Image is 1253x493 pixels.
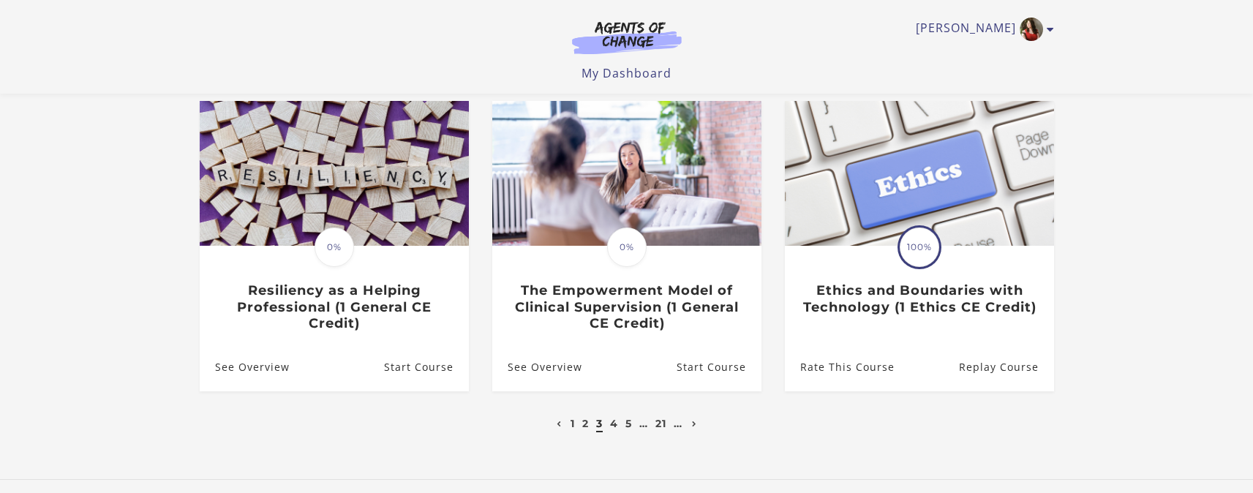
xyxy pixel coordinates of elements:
[674,417,682,430] a: …
[315,227,354,267] span: 0%
[582,65,671,81] a: My Dashboard
[785,344,895,391] a: Ethics and Boundaries with Technology (1 Ethics CE Credit): Rate This Course
[900,227,939,267] span: 100%
[596,417,603,430] a: 3
[571,417,575,430] a: 1
[607,227,647,267] span: 0%
[958,344,1053,391] a: Ethics and Boundaries with Technology (1 Ethics CE Credit): Resume Course
[676,344,761,391] a: The Empowerment Model of Clinical Supervision (1 General CE Credit): Resume Course
[383,344,468,391] a: Resiliency as a Helping Professional (1 General CE Credit): Resume Course
[557,20,697,54] img: Agents of Change Logo
[800,282,1038,315] h3: Ethics and Boundaries with Technology (1 Ethics CE Credit)
[492,344,582,391] a: The Empowerment Model of Clinical Supervision (1 General CE Credit): See Overview
[639,417,648,430] a: …
[688,417,701,430] a: Next page
[610,417,618,430] a: 4
[582,417,589,430] a: 2
[508,282,745,332] h3: The Empowerment Model of Clinical Supervision (1 General CE Credit)
[215,282,453,332] h3: Resiliency as a Helping Professional (1 General CE Credit)
[625,417,632,430] a: 5
[200,344,290,391] a: Resiliency as a Helping Professional (1 General CE Credit): See Overview
[553,417,565,430] a: Previous page
[655,417,666,430] a: 21
[916,18,1047,41] a: Toggle menu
